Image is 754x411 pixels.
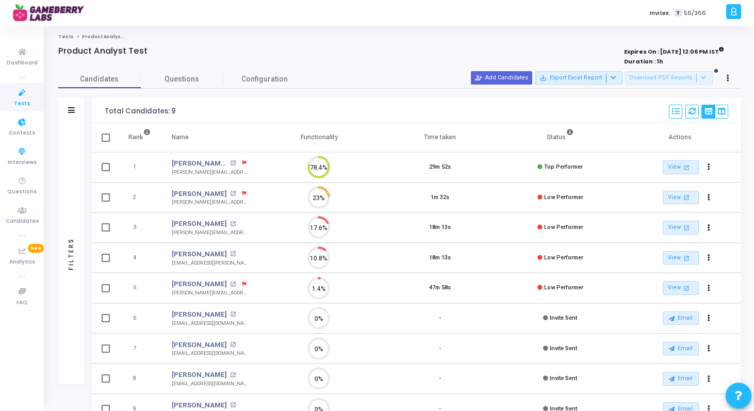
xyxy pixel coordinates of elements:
a: View [663,191,699,205]
mat-icon: open_in_new [230,402,236,408]
span: Interviews [8,158,37,167]
div: - [439,314,441,323]
div: Name [172,131,189,143]
button: Download PDF Reports [625,71,713,85]
button: Actions [702,221,716,235]
strong: Duration : 1h [624,57,663,65]
button: Add Candidates [471,71,532,85]
th: Rank [118,123,161,152]
td: 6 [118,303,161,334]
div: 1m 32s [431,193,449,202]
span: 56/366 [684,9,706,18]
span: T [675,9,681,17]
span: Tests [14,100,30,108]
div: 18m 13s [429,254,451,262]
th: Status [500,123,620,152]
button: Actions [702,160,716,175]
div: View Options [701,105,728,119]
span: Configuration [241,74,288,85]
span: Candidates [58,74,141,85]
mat-icon: open_in_new [682,223,691,232]
a: [PERSON_NAME] [172,249,227,259]
mat-icon: open_in_new [682,284,691,292]
td: 3 [118,212,161,243]
td: 7 [118,334,161,364]
button: Email [663,342,699,355]
div: 18m 13s [429,223,451,232]
a: [PERSON_NAME] [172,219,227,229]
button: Email [663,372,699,385]
div: Time taken [424,131,456,143]
div: [EMAIL_ADDRESS][DOMAIN_NAME] [172,320,249,327]
div: [EMAIL_ADDRESS][DOMAIN_NAME] [172,350,249,357]
span: Low Performer [544,194,583,201]
button: Actions [702,281,716,295]
span: FAQ [17,299,27,307]
div: 29m 52s [429,163,451,172]
span: Low Performer [544,284,583,291]
span: Questions [141,74,223,85]
mat-icon: person_add_alt [475,74,482,81]
div: [EMAIL_ADDRESS][PERSON_NAME][DOMAIN_NAME] [172,259,249,267]
a: [PERSON_NAME] B [172,158,227,169]
mat-icon: save_alt [539,74,547,81]
div: [PERSON_NAME][EMAIL_ADDRESS][DOMAIN_NAME] [172,289,249,297]
div: [PERSON_NAME][EMAIL_ADDRESS][DOMAIN_NAME] [172,199,249,206]
a: [PERSON_NAME] [172,279,227,289]
mat-icon: open_in_new [230,311,236,317]
mat-icon: open_in_new [230,342,236,348]
div: [PERSON_NAME][EMAIL_ADDRESS][DOMAIN_NAME] [172,169,249,176]
span: Low Performer [544,254,583,261]
nav: breadcrumb [58,34,741,40]
mat-icon: open_in_new [682,163,691,172]
td: 1 [118,152,161,183]
a: Tests [58,34,74,40]
mat-icon: open_in_new [682,254,691,262]
span: Questions [7,188,37,196]
td: 5 [118,273,161,303]
a: [PERSON_NAME] [172,370,227,380]
mat-icon: open_in_new [230,191,236,196]
a: [PERSON_NAME] [172,309,227,320]
mat-icon: open_in_new [230,251,236,257]
span: Analytics [9,258,35,267]
a: [PERSON_NAME] [172,340,227,350]
mat-icon: open_in_new [230,372,236,378]
span: Candidates [6,217,39,226]
div: - [439,344,441,353]
span: Contests [9,129,35,138]
div: Filters [67,197,76,310]
div: Total Candidates: 9 [105,107,175,116]
button: Actions [702,311,716,326]
span: Invite Sent [550,315,577,321]
a: [PERSON_NAME] [172,400,227,410]
span: Low Performer [544,224,583,231]
span: Invite Sent [550,345,577,352]
mat-icon: open_in_new [230,160,236,166]
mat-icon: open_in_new [682,193,691,202]
span: Product Analyst Test [82,34,136,40]
button: Actions [702,251,716,265]
mat-icon: open_in_new [230,221,236,227]
td: 8 [118,364,161,394]
td: 4 [118,243,161,273]
div: 47m 58s [429,284,451,292]
th: Functionality [259,123,380,152]
button: Email [663,311,699,325]
label: Invites: [650,9,670,18]
strong: Expires On : [DATE] 12:06 PM IST [624,45,724,56]
button: Export Excel Report [535,71,622,85]
button: Actions [702,341,716,356]
mat-icon: open_in_new [230,282,236,287]
span: Dashboard [7,59,38,68]
div: [PERSON_NAME][EMAIL_ADDRESS][DOMAIN_NAME] [172,229,249,237]
a: View [663,221,699,235]
span: New [28,244,44,253]
a: [PERSON_NAME] [172,189,227,199]
span: Invite Sent [550,375,577,382]
h4: Product Analyst Test [58,46,147,56]
div: - [439,374,441,383]
button: Actions [702,372,716,386]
